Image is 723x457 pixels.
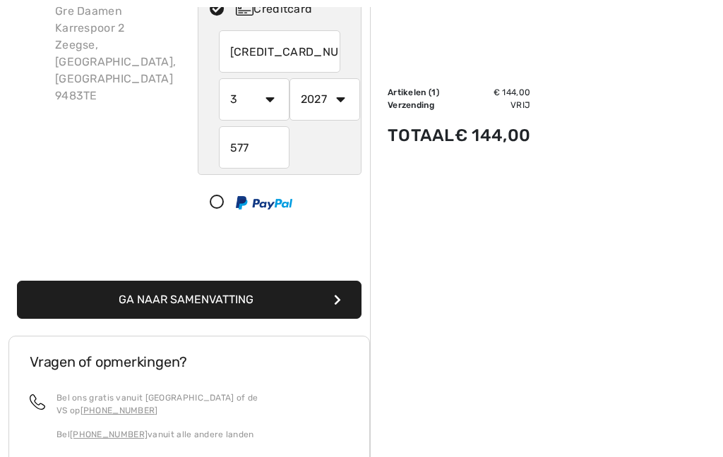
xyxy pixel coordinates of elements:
font: Totaal [388,126,455,145]
font: Vragen of opmerkingen? [30,353,187,370]
font: vanuit alle andere landen [148,429,254,439]
font: Vrij [510,100,530,110]
font: Verzending [388,100,434,110]
font: Zeegse, [GEOGRAPHIC_DATA], [GEOGRAPHIC_DATA] [55,38,176,85]
font: Ga naar Samenvatting [119,293,253,306]
a: [PHONE_NUMBER] [80,406,158,415]
button: Ga naar Samenvatting [17,281,361,319]
input: Kaartnummer [219,30,341,73]
font: € 144,00 [494,87,530,97]
img: telefoongesprek [30,394,45,410]
font: Artikelen ( [388,87,431,97]
font: Creditcard [253,2,312,16]
font: Karrespoor 2 [55,21,125,35]
font: Bel ons gratis vanuit [GEOGRAPHIC_DATA] of de VS op [56,393,258,415]
font: 9483TE [55,89,97,102]
img: Creditcard [236,4,253,16]
font: Bel [56,429,70,439]
font: 1 [431,87,436,97]
font: Gre Daamen [55,4,122,18]
input: CVD [219,126,289,169]
font: ) [436,87,439,97]
img: PayPal [236,196,292,209]
font: € 144,00 [455,126,530,145]
a: [PHONE_NUMBER] [70,429,148,439]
